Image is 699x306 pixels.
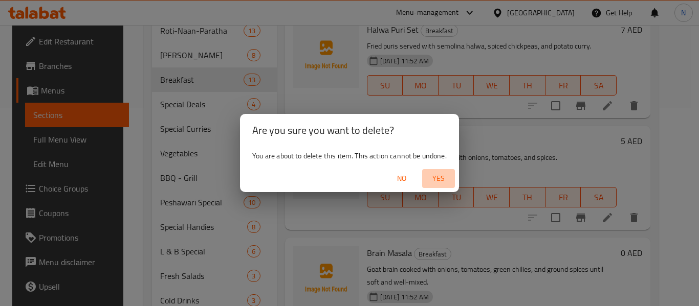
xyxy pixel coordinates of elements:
div: You are about to delete this item. This action cannot be undone. [240,147,459,165]
button: No [385,169,418,188]
span: Yes [426,172,451,185]
button: Yes [422,169,455,188]
h2: Are you sure you want to delete? [252,122,447,138]
span: No [389,172,414,185]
